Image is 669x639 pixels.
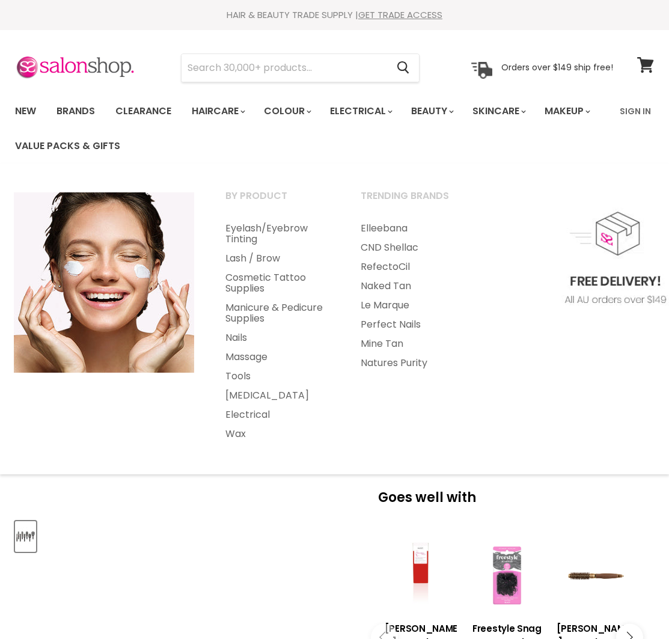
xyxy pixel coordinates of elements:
[210,328,343,347] a: Nails
[210,386,343,405] a: [MEDICAL_DATA]
[210,405,343,424] a: Electrical
[106,99,180,124] a: Clearance
[408,462,657,585] iframe: Gorgias live chat campaigns
[210,367,343,386] a: Tools
[536,99,597,124] a: Makeup
[182,54,387,82] input: Search
[609,582,657,627] iframe: Gorgias live chat messenger
[463,99,533,124] a: Skincare
[346,219,478,373] ul: Main menu
[321,99,400,124] a: Electrical
[346,353,478,373] a: Natures Purity
[6,94,612,164] ul: Main menu
[346,186,478,216] a: Trending Brands
[387,54,419,82] button: Search
[346,257,478,277] a: RefectoCil
[16,522,35,551] img: Cricket Technique Thermal Round Brush
[346,296,478,315] a: Le Marque
[346,238,478,257] a: CND Shellac
[210,347,343,367] a: Massage
[6,99,45,124] a: New
[210,186,343,216] a: By Product
[255,99,319,124] a: Colour
[501,62,613,73] p: Orders over $149 ship free!
[346,219,478,238] a: Elleebana
[6,133,129,159] a: Value Packs & Gifts
[210,219,343,249] a: Eyelash/Eyebrow Tinting
[210,424,343,444] a: Wax
[346,315,478,334] a: Perfect Nails
[183,99,252,124] a: Haircare
[47,99,104,124] a: Brands
[378,471,636,511] p: Goes well with
[13,518,346,552] div: Product thumbnails
[612,99,658,124] a: Sign In
[210,249,343,268] a: Lash / Brow
[346,277,478,296] a: Naked Tan
[346,334,478,353] a: Mine Tan
[210,298,343,328] a: Manicure & Pedicure Supplies
[402,99,461,124] a: Beauty
[181,54,420,82] form: Product
[210,268,343,298] a: Cosmetic Tattoo Supplies
[210,219,343,444] ul: Main menu
[358,8,442,21] a: GET TRADE ACCESS
[15,521,36,552] button: Cricket Technique Thermal Round Brush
